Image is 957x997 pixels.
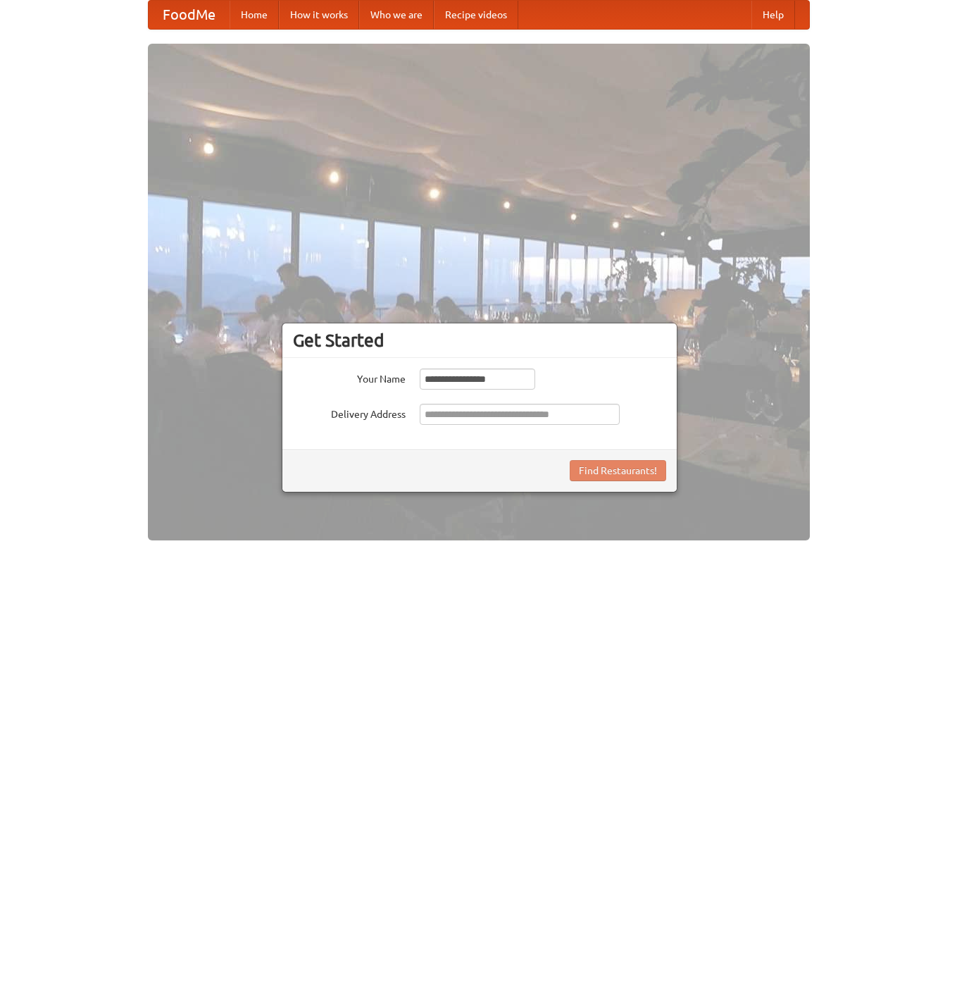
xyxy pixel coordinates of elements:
[149,1,230,29] a: FoodMe
[751,1,795,29] a: Help
[230,1,279,29] a: Home
[434,1,518,29] a: Recipe videos
[293,404,406,421] label: Delivery Address
[279,1,359,29] a: How it works
[293,330,666,351] h3: Get Started
[359,1,434,29] a: Who we are
[293,369,406,386] label: Your Name
[570,460,666,481] button: Find Restaurants!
